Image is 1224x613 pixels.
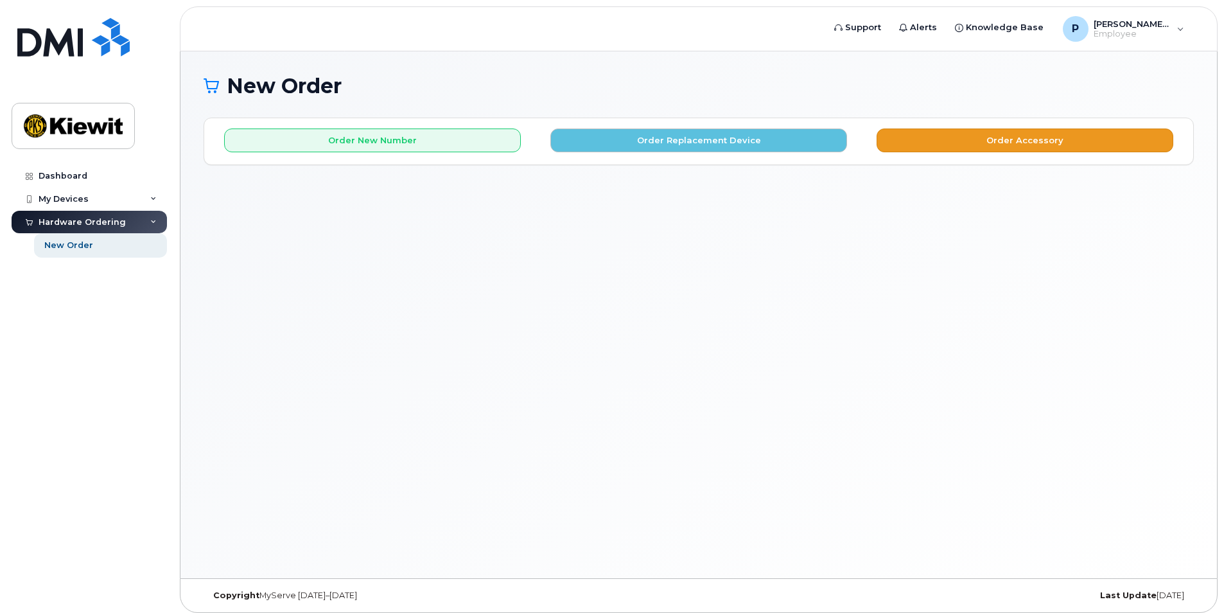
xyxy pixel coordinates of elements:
button: Order Accessory [877,129,1173,152]
iframe: Messenger Launcher [1168,557,1214,603]
button: Order New Number [224,129,521,152]
strong: Last Update [1100,591,1157,600]
h1: New Order [204,75,1194,97]
button: Order Replacement Device [550,129,847,152]
div: [DATE] [864,591,1194,601]
div: MyServe [DATE]–[DATE] [204,591,534,601]
strong: Copyright [213,591,259,600]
